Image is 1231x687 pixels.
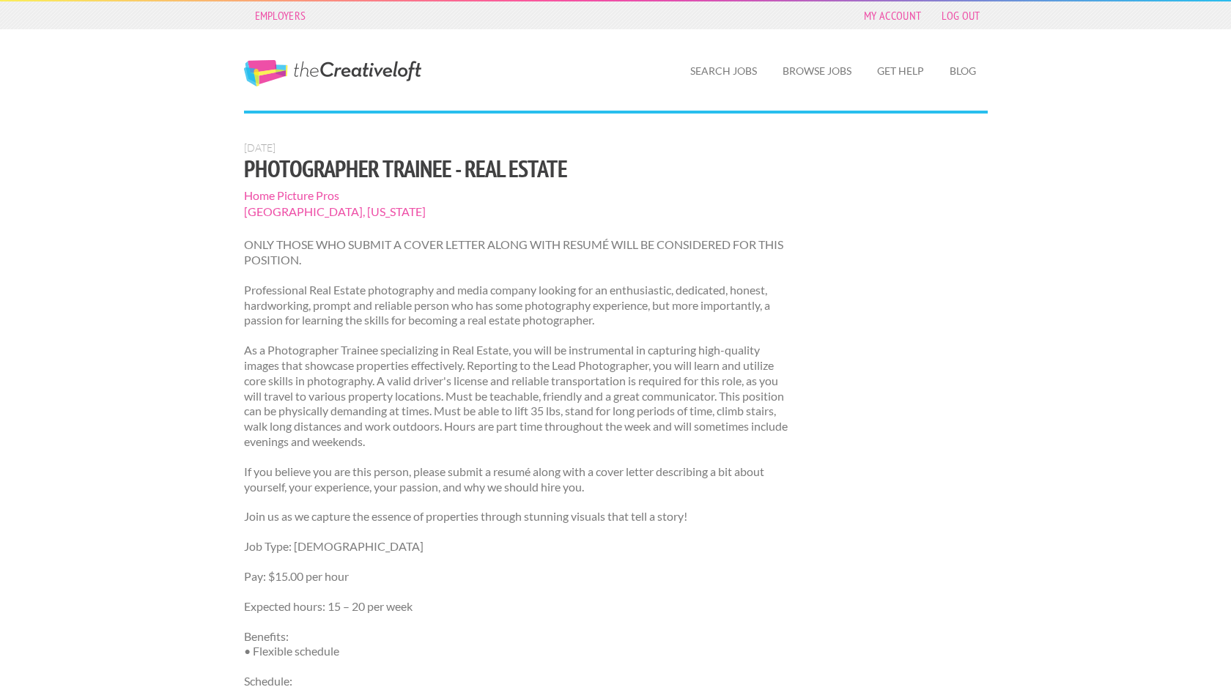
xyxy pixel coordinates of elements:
[244,539,796,554] p: Job Type: [DEMOGRAPHIC_DATA]
[244,509,796,524] p: Join us as we capture the essence of properties through stunning visuals that tell a story!
[244,155,796,182] h1: Photographer Trainee - Real Estate
[865,54,936,88] a: Get Help
[244,283,796,328] p: Professional Real Estate photography and media company looking for an enthusiastic, dedicated, ho...
[934,5,987,26] a: Log Out
[244,237,796,268] p: ONLY THOSE WHO SUBMIT A COVER LETTER ALONG WITH RESUMÉ WILL BE CONSIDERED FOR THIS POSITION.
[244,569,796,584] p: Pay: $15.00 per hour
[938,54,988,88] a: Blog
[244,60,421,86] a: The Creative Loft
[248,5,314,26] a: Employers
[771,54,863,88] a: Browse Jobs
[857,5,928,26] a: My Account
[244,464,796,495] p: If you believe you are this person, please submit a resumé along with a cover letter describing a...
[244,629,796,660] p: Benefits: • Flexible schedule
[244,204,796,220] span: [GEOGRAPHIC_DATA], [US_STATE]
[244,343,796,450] p: As a Photographer Trainee specializing in Real Estate, you will be instrumental in capturing high...
[679,54,769,88] a: Search Jobs
[244,599,796,614] p: Expected hours: 15 – 20 per week
[244,141,276,154] span: [DATE]
[244,187,796,204] span: Home Picture Pros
